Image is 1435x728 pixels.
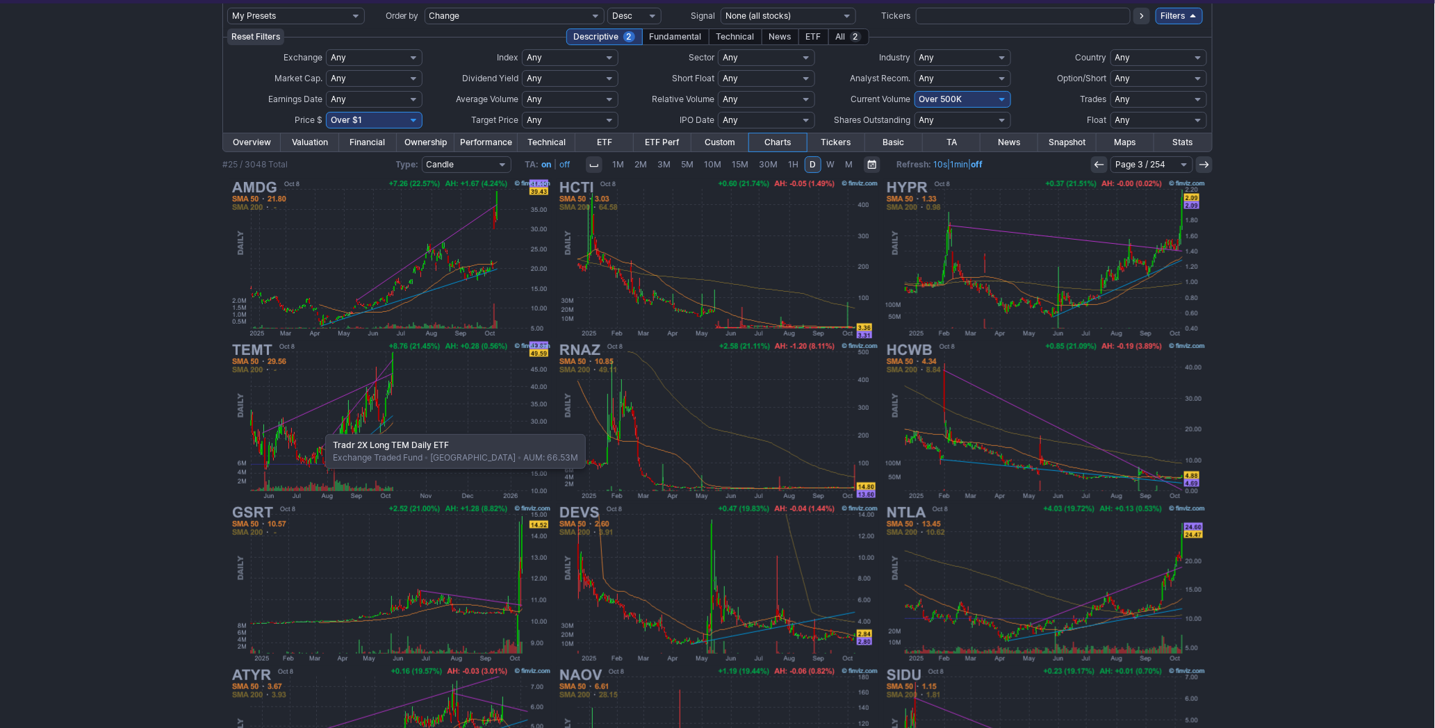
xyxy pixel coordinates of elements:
[268,94,322,104] span: Earnings Date
[728,156,754,173] a: 15M
[1097,133,1154,151] a: Maps
[630,156,653,173] a: 2M
[981,133,1038,151] a: News
[642,28,710,45] div: Fundamental
[555,502,880,665] img: DEVS - DevvStream Corp - Stock Price Chart
[658,159,671,169] span: 3M
[798,28,829,45] div: ETF
[784,156,804,173] a: 1H
[623,31,635,42] span: 2
[1156,8,1203,24] a: Filters
[397,133,454,151] a: Ownership
[789,159,799,169] span: 1H
[339,133,397,151] a: Financial
[689,52,714,63] span: Sector
[851,73,911,83] span: Analyst Recom.
[555,340,880,502] img: RNAZ - TransCode Therapeutics Inc - Stock Price Chart
[653,156,676,173] a: 3M
[897,158,983,172] span: | |
[386,10,419,21] span: Order by
[865,133,923,151] a: Basic
[828,28,869,45] div: All
[810,159,816,169] span: D
[1076,52,1107,63] span: Country
[634,133,691,151] a: ETF Perf
[613,159,625,169] span: 1M
[471,115,518,125] span: Target Price
[923,133,981,151] a: TA
[228,177,553,340] img: AMDG - Leverage Shares 2X Long AMD Daily ETF - Stock Price Chart
[749,133,807,151] a: Charts
[682,159,694,169] span: 5M
[1088,115,1107,125] span: Float
[883,502,1208,665] img: NTLA - Intellia Therapeutics Inc - Stock Price Chart
[284,52,322,63] span: Exchange
[709,28,762,45] div: Technical
[555,177,880,340] img: HCTI - Healthcare Triangle Inc - Stock Price Chart
[841,156,858,173] a: M
[851,94,911,104] span: Current Volume
[635,159,648,169] span: 2M
[281,133,338,151] a: Valuation
[680,115,714,125] span: IPO Date
[762,28,799,45] div: News
[525,159,539,169] b: TA:
[971,159,983,169] a: off
[700,156,727,173] a: 10M
[222,158,288,172] div: #25 / 3048 Total
[755,156,783,173] a: 30M
[566,28,643,45] div: Descriptive
[822,156,840,173] a: W
[951,159,969,169] a: 1min
[223,133,281,151] a: Overview
[827,159,835,169] span: W
[850,31,862,42] span: 2
[732,159,749,169] span: 15M
[934,159,948,169] a: 10s
[652,94,714,104] span: Relative Volume
[274,73,322,83] span: Market Cap.
[883,340,1208,502] img: HCWB - HCW Biologics Inc - Stock Price Chart
[396,159,419,169] b: Type:
[846,159,853,169] span: M
[805,156,821,173] a: D
[462,73,518,83] span: Dividend Yield
[497,52,518,63] span: Index
[1058,73,1107,83] span: Option/Short
[807,133,864,151] a: Tickers
[897,159,932,169] b: Refresh:
[677,156,699,173] a: 5M
[691,10,715,21] span: Signal
[560,159,571,169] a: off
[880,52,911,63] span: Industry
[518,133,575,151] a: Technical
[423,452,430,463] span: •
[608,156,630,173] a: 1M
[542,159,552,169] a: on
[456,94,518,104] span: Average Volume
[760,159,778,169] span: 30M
[1081,94,1107,104] span: Trades
[228,502,553,665] img: GSRT - GSR III Acquisition Corp - Stock Price Chart
[227,28,284,45] button: Reset Filters
[835,115,911,125] span: Shares Outstanding
[333,440,449,450] b: Tradr 2X Long TEM Daily ETF
[295,115,322,125] span: Price $
[691,133,749,151] a: Custom
[516,452,523,463] span: •
[586,156,602,173] button: Interval
[705,159,722,169] span: 10M
[575,133,633,151] a: ETF
[881,10,910,21] span: Tickers
[864,156,880,173] button: Range
[672,73,714,83] span: Short Float
[228,340,553,502] img: TEMT - Tradr 2X Long TEM Daily ETF - Stock Price Chart
[883,177,1208,340] img: HYPR - Hyperfine Inc - Stock Price Chart
[1038,133,1096,151] a: Snapshot
[1154,133,1212,151] a: Stats
[454,133,518,151] a: Performance
[555,159,557,169] span: |
[325,434,586,469] div: Exchange Traded Fund [GEOGRAPHIC_DATA] AUM: 66.53M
